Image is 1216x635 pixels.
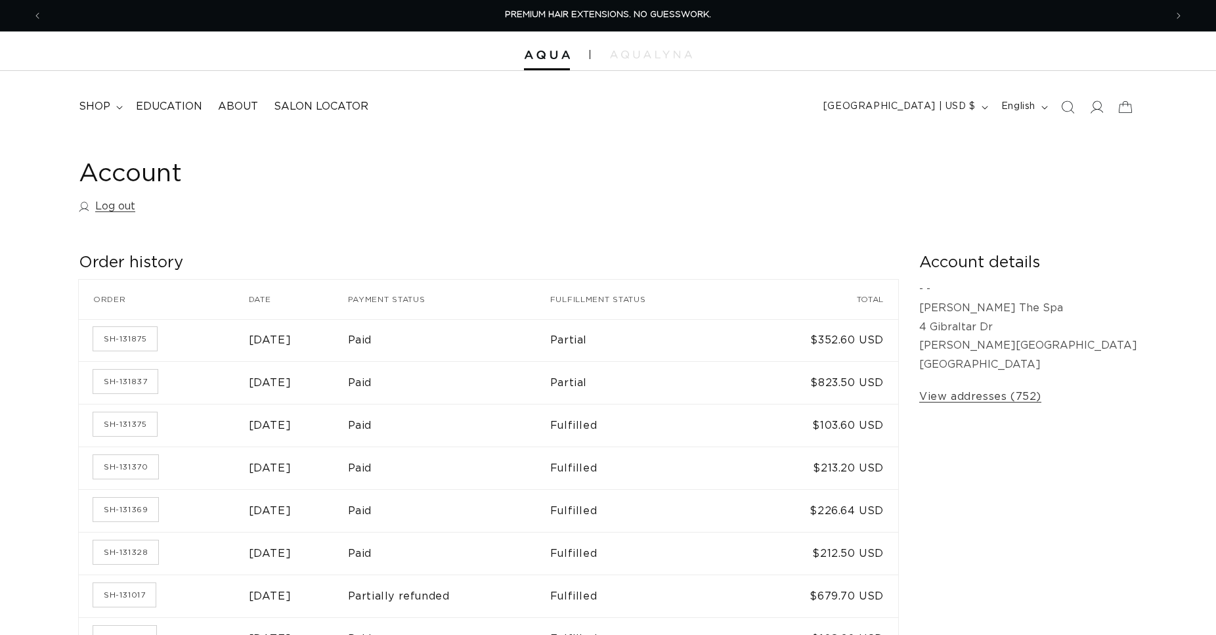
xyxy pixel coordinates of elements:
button: Next announcement [1164,3,1193,28]
time: [DATE] [249,420,292,431]
a: Education [128,92,210,121]
a: Order number SH-131375 [93,412,157,436]
a: Order number SH-131017 [93,583,156,607]
time: [DATE] [249,506,292,516]
span: Salon Locator [274,100,368,114]
a: Log out [79,197,135,216]
span: shop [79,100,110,114]
a: Salon Locator [266,92,376,121]
a: Order number SH-131328 [93,540,158,564]
th: Order [79,280,249,319]
button: Previous announcement [23,3,52,28]
th: Total [742,280,898,319]
td: $212.50 USD [742,532,898,575]
td: Fulfilled [550,532,742,575]
span: English [1001,100,1035,114]
td: Partially refunded [348,575,550,617]
h2: Order history [79,253,898,273]
img: aqualyna.com [610,51,692,58]
td: Paid [348,489,550,532]
span: [GEOGRAPHIC_DATA] | USD $ [823,100,976,114]
h2: Account details [919,253,1137,273]
time: [DATE] [249,463,292,473]
a: View addresses (752) [919,387,1041,406]
span: PREMIUM HAIR EXTENSIONS. NO GUESSWORK. [505,11,711,19]
a: About [210,92,266,121]
button: English [993,95,1053,120]
a: Order number SH-131369 [93,498,158,521]
td: Partial [550,361,742,404]
td: Paid [348,361,550,404]
h1: Account [79,158,1137,190]
td: Fulfilled [550,489,742,532]
button: [GEOGRAPHIC_DATA] | USD $ [815,95,993,120]
td: Paid [348,319,550,362]
time: [DATE] [249,335,292,345]
td: Paid [348,404,550,447]
td: Fulfilled [550,575,742,617]
a: Order number SH-131875 [93,327,157,351]
td: Paid [348,532,550,575]
a: Order number SH-131370 [93,455,158,479]
summary: shop [71,92,128,121]
summary: Search [1053,93,1082,121]
th: Fulfillment status [550,280,742,319]
td: Paid [348,447,550,489]
img: Aqua Hair Extensions [524,51,570,60]
th: Payment status [348,280,550,319]
span: About [218,100,258,114]
td: $823.50 USD [742,361,898,404]
td: Fulfilled [550,447,742,489]
td: $213.20 USD [742,447,898,489]
td: $352.60 USD [742,319,898,362]
td: Partial [550,319,742,362]
a: Order number SH-131837 [93,370,158,393]
time: [DATE] [249,591,292,602]
th: Date [249,280,348,319]
td: $679.70 USD [742,575,898,617]
span: Education [136,100,202,114]
time: [DATE] [249,378,292,388]
td: $103.60 USD [742,404,898,447]
td: Fulfilled [550,404,742,447]
time: [DATE] [249,548,292,559]
p: - - [PERSON_NAME] The Spa 4 Gibraltar Dr [PERSON_NAME][GEOGRAPHIC_DATA] [GEOGRAPHIC_DATA] [919,280,1137,374]
td: $226.64 USD [742,489,898,532]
